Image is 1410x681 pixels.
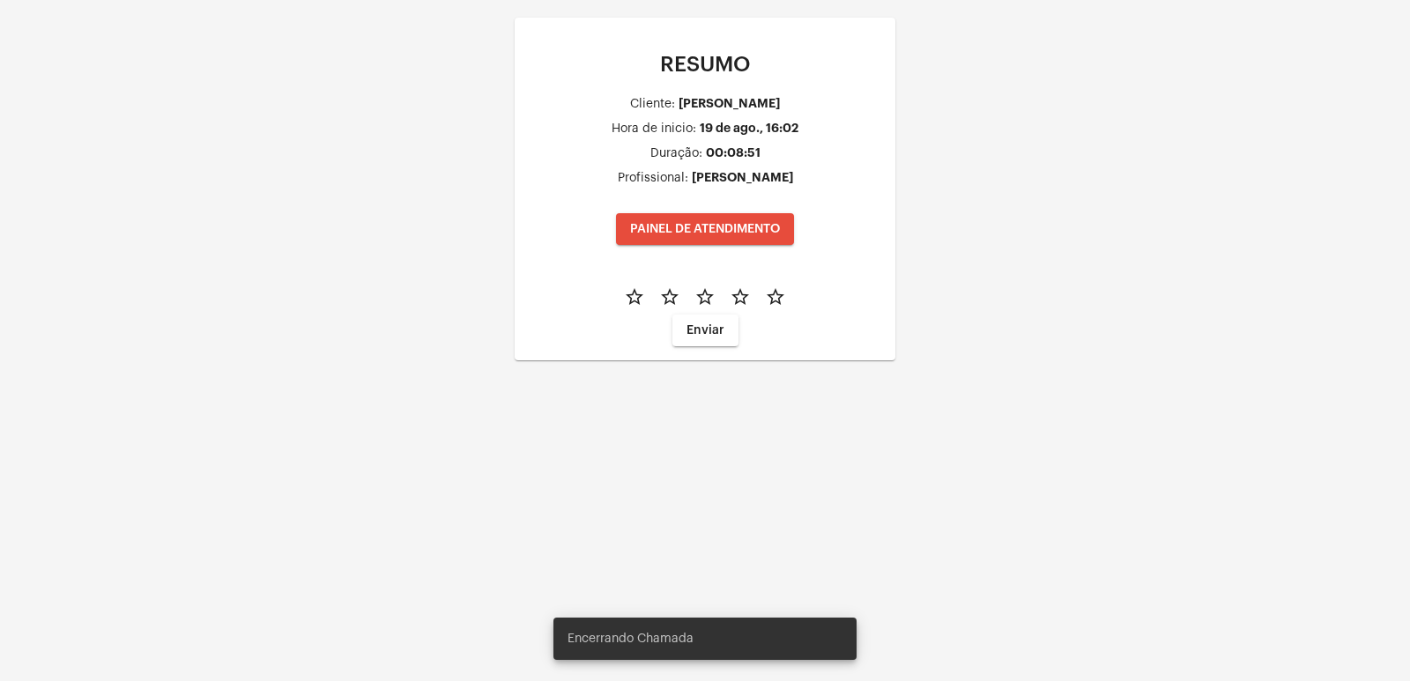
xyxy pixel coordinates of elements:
[694,286,716,307] mat-icon: star_border
[568,630,694,648] span: Encerrando Chamada
[686,324,724,337] span: Enviar
[672,315,738,346] button: Enviar
[659,286,680,307] mat-icon: star_border
[612,122,696,136] div: Hora de inicio:
[529,53,881,76] p: RESUMO
[650,147,702,160] div: Duração:
[679,97,780,110] div: [PERSON_NAME]
[730,286,751,307] mat-icon: star_border
[765,286,786,307] mat-icon: star_border
[630,223,780,235] span: PAINEL DE ATENDIMENTO
[618,172,688,185] div: Profissional:
[616,213,794,245] button: PAINEL DE ATENDIMENTO
[700,122,798,135] div: 19 de ago., 16:02
[624,286,645,307] mat-icon: star_border
[706,146,761,159] div: 00:08:51
[630,98,675,111] div: Cliente:
[692,171,793,184] div: [PERSON_NAME]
